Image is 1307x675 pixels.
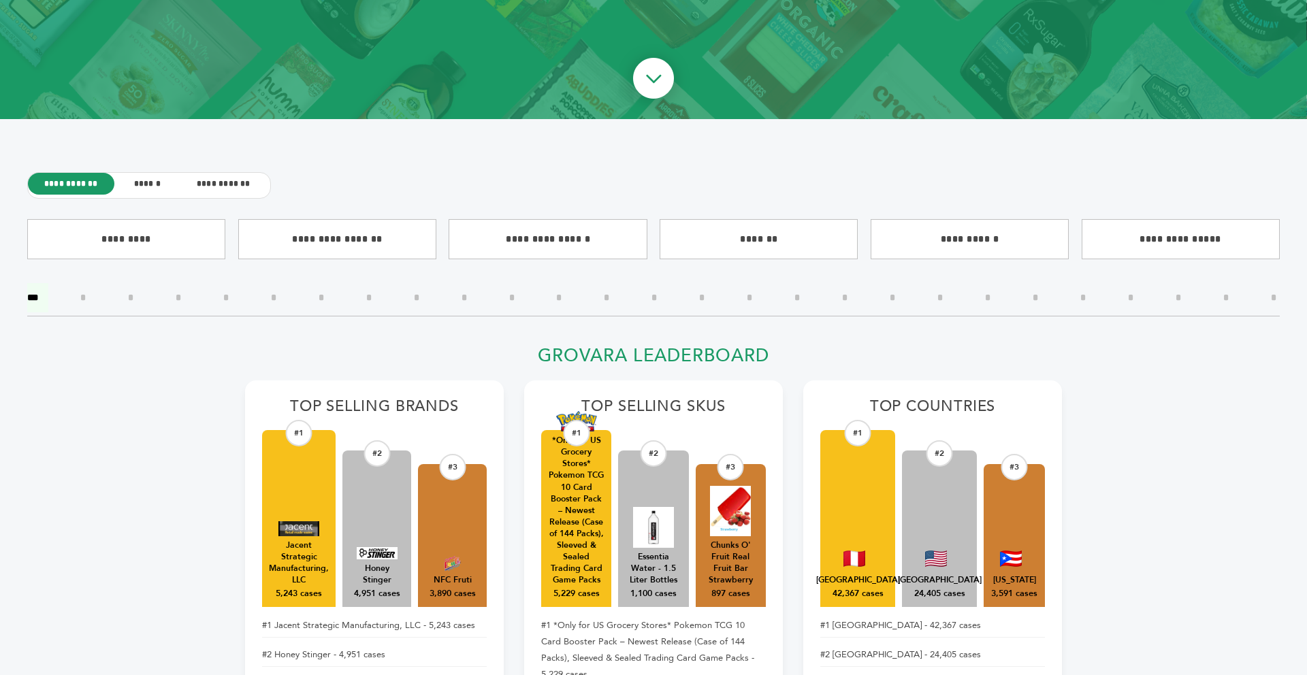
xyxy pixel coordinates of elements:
li: #1 [GEOGRAPHIC_DATA] - 42,367 cases [820,614,1045,638]
div: Peru [816,574,900,586]
img: Peru Flag [843,550,865,567]
div: 3,890 cases [430,588,476,600]
div: Puerto Rico [993,574,1036,586]
div: #1 [845,420,871,446]
li: #2 Honey Stinger - 4,951 cases [262,643,487,667]
img: Jacent Strategic Manufacturing, LLC [278,521,319,536]
div: #3 [439,454,466,480]
div: #3 [717,454,744,480]
div: 5,229 cases [553,588,600,600]
div: 4,951 cases [354,588,400,600]
h2: Grovara Leaderboard [245,345,1062,374]
img: United States Flag [925,550,947,567]
img: *Only for US Grocery Stores* Pokemon TCG 10 Card Booster Pack – Newest Release (Case of 144 Packs... [556,411,597,432]
div: Jacent Strategic Manufacturing, LLC [269,540,329,586]
li: #1 Jacent Strategic Manufacturing, LLC - 5,243 cases [262,614,487,638]
div: Honey Stinger [349,563,404,586]
img: Chunks O' Fruit Real Fruit Bar Strawberry [710,486,751,536]
div: 3,591 cases [991,588,1037,600]
div: 42,367 cases [833,588,884,600]
div: #1 [286,420,312,446]
img: ourBrandsHeroArrow.png [617,44,690,116]
div: #1 [563,420,590,446]
li: #2 [GEOGRAPHIC_DATA] - 24,405 cases [820,643,1045,667]
div: #2 [926,440,953,467]
img: Honey Stinger [357,547,398,559]
div: Essentia Water - 1.5 Liter Bottles [625,551,681,586]
div: United States [898,574,982,586]
h2: Top Countries [820,397,1045,423]
img: Puerto Rico Flag [1000,550,1022,567]
div: *Only for US Grocery Stores* Pokemon TCG 10 Card Booster Pack – Newest Release (Case of 144 Packs... [548,435,604,586]
h2: Top Selling Brands [262,397,487,423]
h2: Top Selling SKUs [541,397,766,423]
div: #2 [364,440,390,467]
div: 5,243 cases [276,588,322,600]
div: 1,100 cases [630,588,677,600]
div: 24,405 cases [914,588,965,600]
div: NFC Fruti [434,574,472,586]
img: NFC Fruti [432,556,473,571]
div: #3 [1001,454,1028,480]
div: Chunks O' Fruit Real Fruit Bar Strawberry [703,540,759,586]
div: #2 [640,440,666,467]
div: 897 cases [711,588,750,600]
img: Essentia Water - 1.5 Liter Bottles [633,507,674,548]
